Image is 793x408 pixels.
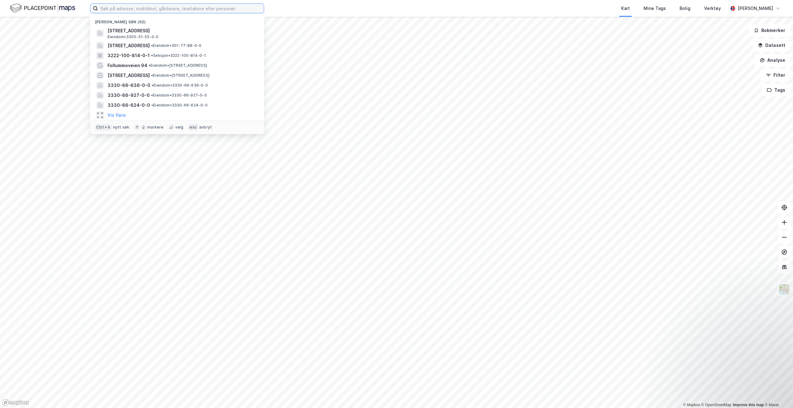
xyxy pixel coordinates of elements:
span: 3330-66-636-0-0 [108,82,150,89]
iframe: Intercom notifications melding [669,358,793,405]
span: Eiendom • 3305-51-55-0-0 [108,34,158,39]
button: Analyse [754,54,791,66]
a: Mapbox [683,403,700,407]
a: OpenStreetMap [701,403,731,407]
a: Improve this map [733,403,764,407]
span: [STREET_ADDRESS] [108,42,150,49]
a: Mapbox homepage [2,399,29,406]
div: Bolig [680,5,690,12]
div: [PERSON_NAME] [738,5,773,12]
span: • [151,43,153,48]
span: [STREET_ADDRESS] [108,27,257,34]
div: Verktøy [704,5,721,12]
div: avbryt [199,125,212,130]
div: velg [175,125,184,130]
span: • [149,63,150,68]
div: esc [188,124,198,130]
span: Eiendom • [STREET_ADDRESS] [149,63,207,68]
button: Datasett [753,39,791,52]
span: [STREET_ADDRESS] [108,72,150,79]
div: [PERSON_NAME] søk (62) [90,15,264,26]
span: Eiendom • 3330-66-624-0-0 [151,103,208,108]
div: nytt søk [113,125,130,130]
button: Bokmerker [749,24,791,37]
span: • [151,73,153,78]
span: • [152,83,154,88]
span: 3222-100-814-0-1 [108,52,150,59]
span: • [151,103,153,107]
span: • [151,53,153,58]
span: Eiendom • 3330-66-927-0-0 [151,93,207,98]
button: Filter [761,69,791,81]
span: 3330-66-624-0-0 [108,102,150,109]
span: Eiendom • 301-77-88-0-0 [151,43,201,48]
span: Seksjon • 3222-100-814-0-1 [151,53,206,58]
span: 3330-66-927-0-0 [108,92,150,99]
img: logo.f888ab2527a4732fd821a326f86c7f29.svg [10,3,75,14]
input: Søk på adresse, matrikkel, gårdeiere, leietakere eller personer [98,4,264,13]
button: Vis flere [108,111,126,119]
div: Kart [621,5,630,12]
div: markere [147,125,163,130]
div: Mine Tags [644,5,666,12]
img: Z [778,283,790,295]
span: • [151,93,153,97]
button: Tags [762,84,791,96]
div: Ctrl + k [95,124,112,130]
span: Follummoveien 94 [108,62,147,69]
span: Eiendom • 3330-66-636-0-0 [152,83,208,88]
span: Eiendom • [STREET_ADDRESS] [151,73,209,78]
